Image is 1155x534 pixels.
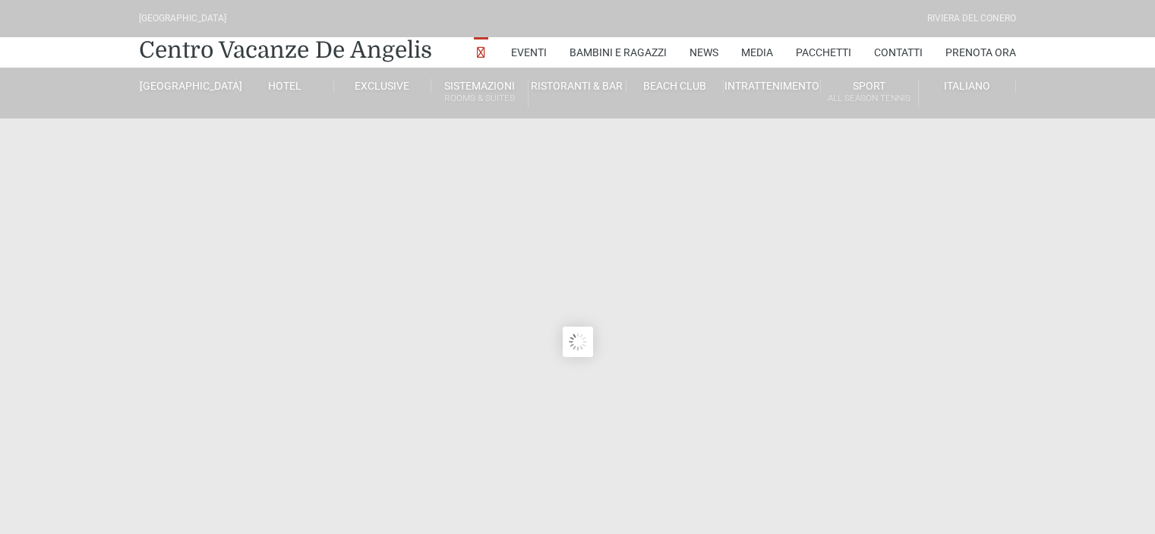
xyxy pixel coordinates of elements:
[821,79,918,107] a: SportAll Season Tennis
[139,79,236,93] a: [GEOGRAPHIC_DATA]
[334,79,431,93] a: Exclusive
[139,35,432,65] a: Centro Vacanze De Angelis
[570,37,667,68] a: Bambini e Ragazzi
[821,91,917,106] small: All Season Tennis
[626,79,724,93] a: Beach Club
[529,79,626,93] a: Ristoranti & Bar
[927,11,1016,26] div: Riviera Del Conero
[431,91,528,106] small: Rooms & Suites
[919,79,1016,93] a: Italiano
[139,11,226,26] div: [GEOGRAPHIC_DATA]
[944,80,990,92] span: Italiano
[431,79,529,107] a: SistemazioniRooms & Suites
[796,37,851,68] a: Pacchetti
[236,79,333,93] a: Hotel
[874,37,923,68] a: Contatti
[724,79,821,93] a: Intrattenimento
[741,37,773,68] a: Media
[511,37,547,68] a: Eventi
[945,37,1016,68] a: Prenota Ora
[690,37,718,68] a: News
